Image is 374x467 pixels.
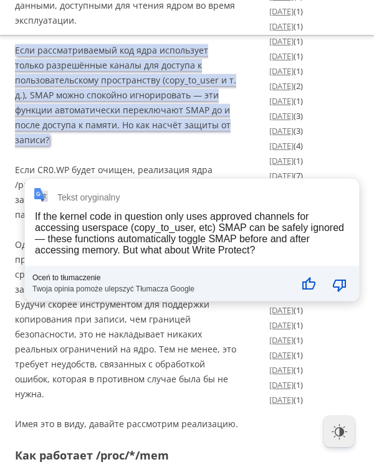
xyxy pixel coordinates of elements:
[269,319,294,331] a: [DATE]
[294,270,324,300] button: Dobre tłumaczenie
[269,170,294,181] a: [DATE]
[32,273,290,282] div: Oceń to tłumaczenie
[269,125,294,136] a: [DATE]
[294,394,303,405] font: (1)
[15,418,238,430] font: Имея это в виду, давайте рассмотрим реализацию.
[269,394,294,405] a: [DATE]
[269,35,294,47] a: [DATE]
[15,44,236,146] font: Если рассматриваемый код ядра использует только разрешённые каналы для доступа к пользовательском...
[294,319,303,331] font: (1)
[269,364,294,375] a: [DATE]
[294,155,303,166] font: (1)
[294,125,303,136] font: (3)
[269,50,294,62] a: [DATE]
[269,65,294,77] a: [DATE]
[32,282,290,293] div: Twoja opinia pomoże ulepszyć Tłumacza Google
[35,211,344,255] div: If the kernel code in question only uses approved channels for accessing userspace (copy_to_user,...
[269,80,294,92] a: [DATE]
[294,379,303,390] font: (1)
[294,140,303,151] font: (4)
[294,304,303,316] font: (1)
[294,65,303,77] font: (1)
[15,448,169,463] font: Как работает /proc/*/mem
[269,334,294,346] a: [DATE]
[15,238,81,250] font: Однако CR0.WP
[269,349,294,361] a: [DATE]
[269,304,294,316] a: [DATE]
[294,110,303,121] font: (3)
[269,140,294,151] a: [DATE]
[269,379,294,390] a: [DATE]
[269,95,294,106] a: [DATE]
[325,270,355,300] button: Słabe tłumaczenie
[294,50,303,62] font: (1)
[15,164,236,220] font: Если CR0.WP будет очищен, реализация ядра /proc/*/mem действительно сможет бесцеремонно записыват...
[269,110,294,121] a: [DATE]
[294,35,303,47] font: (1)
[15,238,236,400] font: и, как правило, остаётся активным на протяжении всего срока службы системы. В этом случае в ответ...
[294,95,303,106] font: (1)
[294,364,303,375] font: (1)
[269,155,294,166] a: [DATE]
[57,192,120,202] div: Tekst oryginalny
[294,334,303,346] font: (1)
[294,170,303,181] font: (7)
[294,349,303,361] font: (1)
[294,80,303,92] font: (2)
